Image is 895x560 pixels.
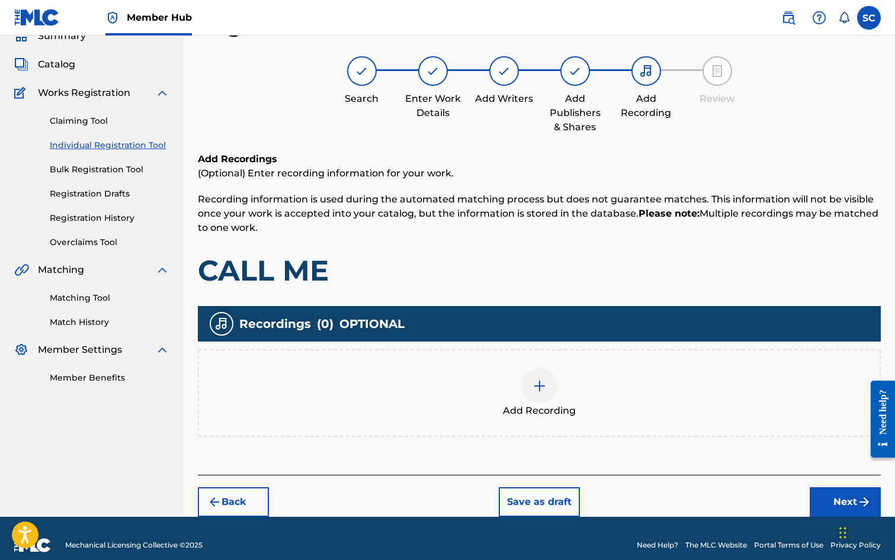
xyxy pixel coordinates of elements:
a: SummarySummary [14,29,86,43]
div: Drag [839,515,846,551]
img: step indicator icon for Enter Work Details [426,64,440,78]
div: Add Recording [617,92,676,120]
img: 7ee5dd4eb1f8a8e3ef2f.svg [207,495,222,509]
a: Portal Terms of Use [754,540,823,551]
img: step indicator icon for Review [710,64,724,78]
h6: Add Recordings [198,152,881,166]
button: Back [198,487,269,517]
a: Public Search [777,6,800,30]
a: Registration Drafts [50,188,169,200]
a: Individual Registration Tool [50,139,169,152]
img: Top Rightsholder [105,11,120,25]
span: Recording information is used during the automated matching process but does not guarantee matche... [198,194,878,233]
span: Summary [38,29,86,43]
span: Works Registration [38,86,130,100]
img: Matching [14,263,29,277]
div: Enter Work Details [403,92,463,120]
img: f7272a7cc735f4ea7f67.svg [857,495,871,509]
img: Member Settings [14,343,28,357]
a: The MLC Website [685,540,747,551]
div: Notifications [838,12,850,24]
img: help [812,11,826,25]
img: logo [14,538,51,552]
iframe: Chat Widget [836,503,895,560]
a: Bulk Registration Tool [50,163,169,176]
span: ( 0 ) [317,315,333,333]
a: Privacy Policy [830,540,881,551]
a: CatalogCatalog [14,57,75,72]
strong: Please note: [639,208,700,219]
img: expand [155,86,169,100]
div: Help [807,6,831,30]
div: User Menu [857,6,881,30]
span: Catalog [38,57,75,72]
span: Add Recording [503,404,576,418]
div: Review [688,92,747,106]
a: Match History [50,316,169,329]
div: Add Writers [474,92,534,106]
h1: CALL ME [198,253,881,288]
img: search [781,11,795,25]
iframe: Resource Center [862,371,895,466]
a: Registration History [50,212,169,224]
span: Member Settings [38,343,122,357]
a: Member Benefits [50,372,169,384]
img: Summary [14,29,28,43]
span: Matching [38,263,84,277]
a: Claiming Tool [50,115,169,127]
button: Save as draft [499,487,580,517]
img: expand [155,263,169,277]
img: Works Registration [14,86,30,100]
span: Member Hub [127,11,192,24]
img: recording [214,317,229,331]
img: add [532,379,547,393]
img: step indicator icon for Add Publishers & Shares [568,64,582,78]
span: Recordings [239,315,311,333]
div: Search [332,92,392,106]
a: Need Help? [637,540,678,551]
img: step indicator icon for Search [355,64,369,78]
span: (Optional) Enter recording information for your work. [198,168,454,179]
div: Add Publishers & Shares [546,92,605,134]
img: MLC Logo [14,9,60,26]
a: Matching Tool [50,292,169,304]
a: Overclaims Tool [50,236,169,249]
img: step indicator icon for Add Recording [639,64,653,78]
img: step indicator icon for Add Writers [497,64,511,78]
img: expand [155,343,169,357]
img: Catalog [14,57,28,72]
span: OPTIONAL [339,315,405,333]
span: Mechanical Licensing Collective © 2025 [65,540,203,551]
button: Next [810,487,881,517]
